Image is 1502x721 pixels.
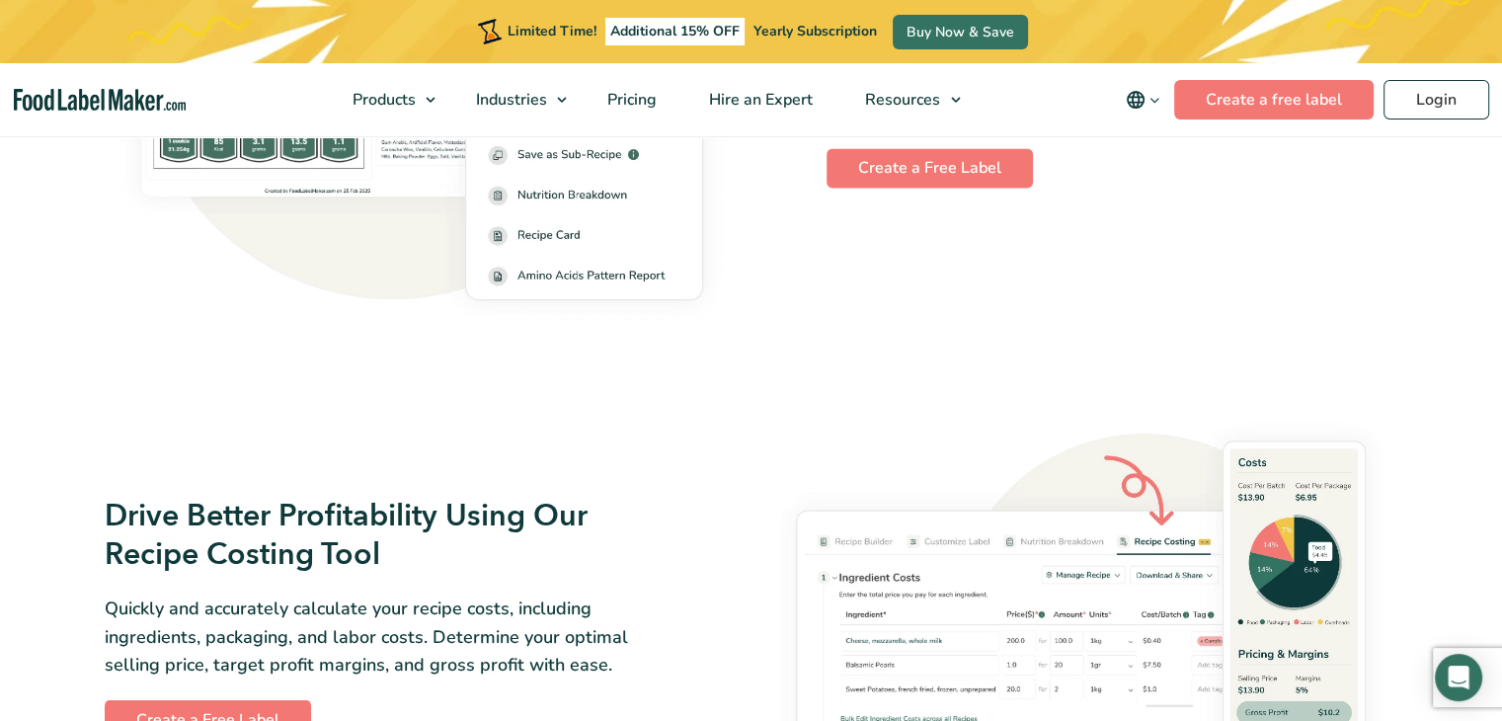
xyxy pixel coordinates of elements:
a: Create a Free Label [827,148,1033,188]
p: Quickly and accurately calculate your recipe costs, including ingredients, packaging, and labor c... [105,595,676,680]
span: Limited Time! [508,22,596,40]
a: Products [327,63,445,136]
span: Yearly Subscription [753,22,877,40]
span: Pricing [601,89,659,111]
a: Buy Now & Save [893,15,1028,49]
span: Products [347,89,418,111]
a: Pricing [582,63,678,136]
a: Hire an Expert [683,63,834,136]
a: Login [1383,80,1489,120]
span: Additional 15% OFF [605,18,745,45]
h3: Drive Better Profitability Using Our Recipe Costing Tool [105,497,676,575]
span: Industries [470,89,549,111]
span: Resources [859,89,942,111]
a: Create a free label [1174,80,1374,120]
a: Industries [450,63,577,136]
a: Resources [839,63,970,136]
div: Open Intercom Messenger [1435,654,1482,701]
span: Hire an Expert [703,89,815,111]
